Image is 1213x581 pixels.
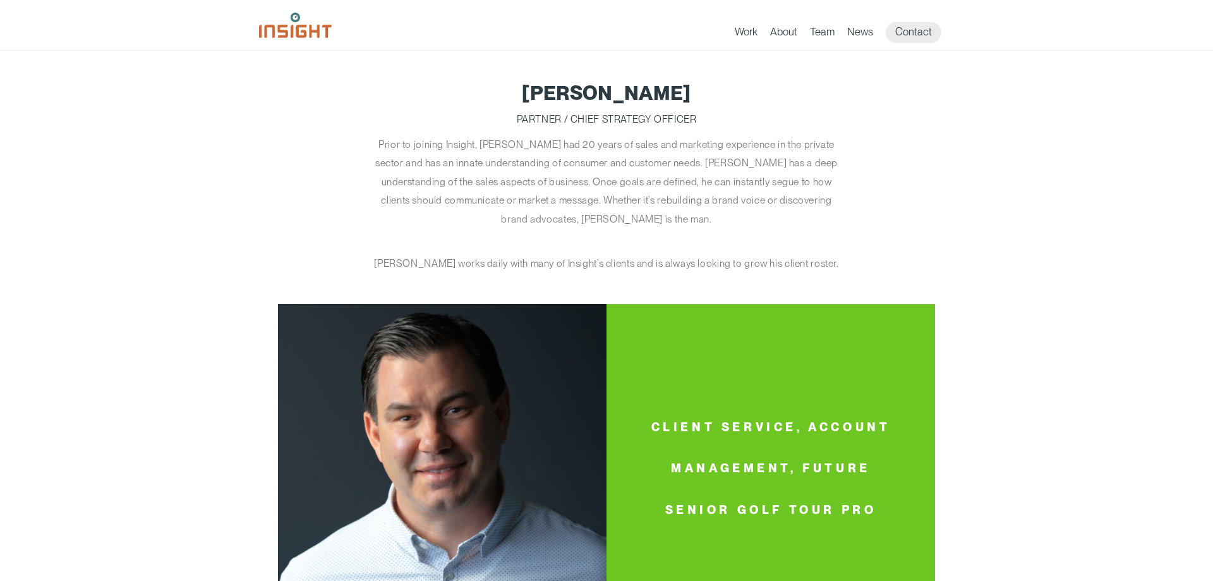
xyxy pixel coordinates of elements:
[886,22,941,43] a: Contact
[735,22,954,43] nav: primary navigation menu
[370,254,843,273] p: [PERSON_NAME] works daily with many of Insight’s clients and is always looking to grow his client...
[638,407,903,530] span: Client Service, Account Management, Future Senior Golf Tour Pro
[735,25,757,43] a: Work
[278,110,935,129] p: Partner / Chief Strategy Officer
[770,25,797,43] a: About
[370,135,843,229] p: Prior to joining Insight, [PERSON_NAME] had 20 years of sales and marketing experience in the pri...
[810,25,835,43] a: Team
[278,82,935,104] h1: [PERSON_NAME]
[259,13,332,38] img: Insight Marketing Design
[847,25,873,43] a: News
